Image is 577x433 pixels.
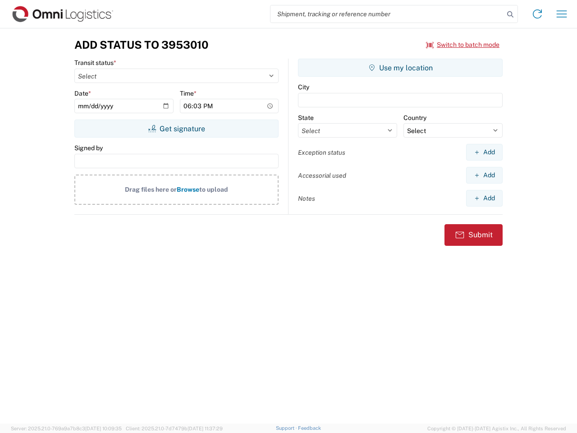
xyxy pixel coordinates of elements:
[74,59,116,67] label: Transit status
[427,424,566,433] span: Copyright © [DATE]-[DATE] Agistix Inc., All Rights Reserved
[126,426,223,431] span: Client: 2025.21.0-7d7479b
[199,186,228,193] span: to upload
[298,194,315,203] label: Notes
[74,89,91,97] label: Date
[298,83,309,91] label: City
[298,171,346,180] label: Accessorial used
[188,426,223,431] span: [DATE] 11:37:29
[11,426,122,431] span: Server: 2025.21.0-769a9a7b8c3
[74,38,208,51] h3: Add Status to 3953010
[426,37,499,52] button: Switch to batch mode
[270,5,504,23] input: Shipment, tracking or reference number
[180,89,197,97] label: Time
[85,426,122,431] span: [DATE] 10:09:35
[466,144,503,161] button: Add
[466,167,503,184] button: Add
[125,186,177,193] span: Drag files here or
[466,190,503,207] button: Add
[74,120,279,138] button: Get signature
[298,114,314,122] label: State
[444,224,503,246] button: Submit
[298,59,503,77] button: Use my location
[177,186,199,193] span: Browse
[298,148,345,157] label: Exception status
[74,144,103,152] label: Signed by
[298,425,321,431] a: Feedback
[403,114,426,122] label: Country
[276,425,298,431] a: Support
